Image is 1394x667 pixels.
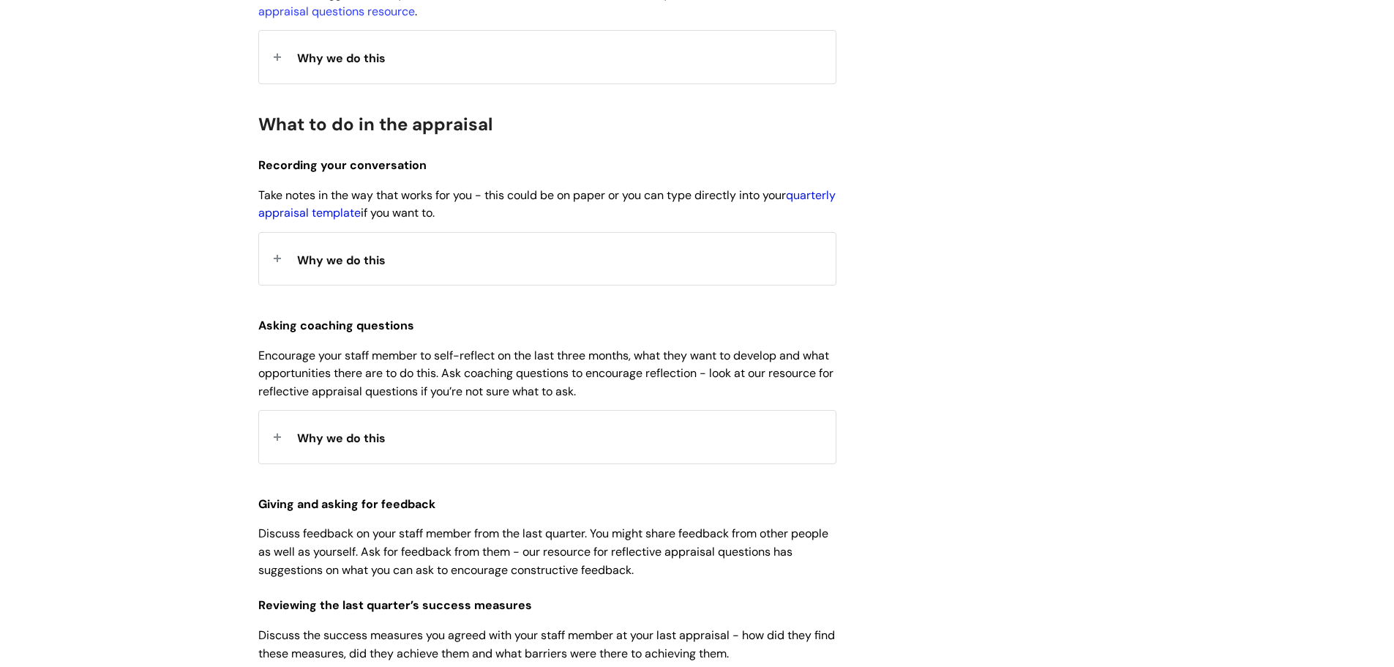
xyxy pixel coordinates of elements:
span: Why we do this [297,51,386,66]
span: Take notes in the way that works for you - this could be on paper or you can type directly into y... [258,187,836,221]
span: Asking coaching questions [258,318,414,333]
span: Giving and asking for feedback [258,496,435,512]
span: Recording your conversation [258,157,427,173]
span: Discuss the success measures you agreed with your staff member at your last appraisal - how did t... [258,627,835,661]
span: Reviewing the last quarter’s success measures [258,597,532,613]
span: Encourage your staff member to self-reflect on the last three months, what they want to develop a... [258,348,833,400]
span: Why we do this [297,431,386,446]
span: Why we do this [297,253,386,268]
span: Discuss feedback on your staff member from the last quarter. You might share feedback from other ... [258,526,828,578]
span: What to do in the appraisal [258,113,492,135]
